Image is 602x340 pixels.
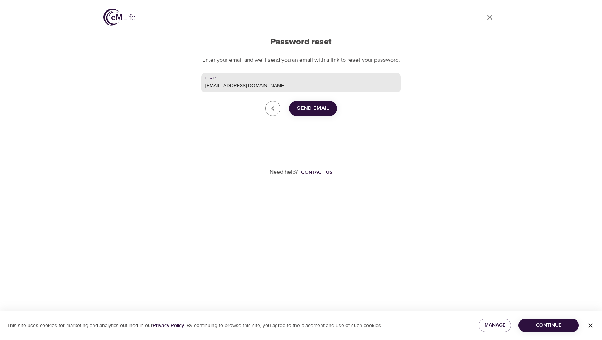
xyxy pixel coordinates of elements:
[481,9,499,26] a: close
[201,37,401,47] h2: Password reset
[301,169,332,176] div: Contact us
[297,104,329,113] span: Send Email
[103,9,135,26] img: logo
[518,319,579,332] button: Continue
[289,101,337,116] button: Send Email
[484,321,505,330] span: Manage
[265,101,280,116] a: close
[479,319,511,332] button: Manage
[153,322,184,329] a: Privacy Policy
[524,321,573,330] span: Continue
[201,56,401,64] p: Enter your email and we'll send you an email with a link to reset your password.
[270,168,298,176] p: Need help?
[298,169,332,176] a: Contact us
